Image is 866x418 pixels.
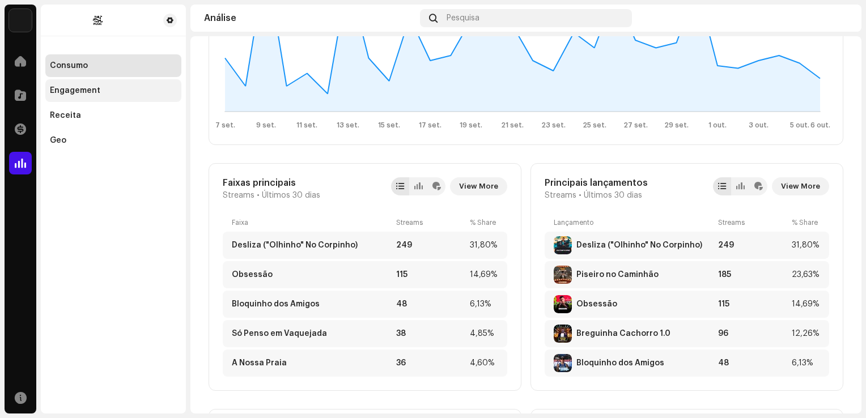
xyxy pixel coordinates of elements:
[810,122,830,129] text: 6 out.
[576,241,702,250] div: Desliza ("Ólhinho" No Corpinho)
[718,300,787,309] div: 115
[232,270,273,279] div: Obsessão
[470,241,498,250] div: 31,80%
[792,218,820,227] div: % Share
[501,122,524,129] text: 21 set.
[718,359,787,368] div: 48
[419,122,442,129] text: 17 set.
[396,241,465,250] div: 249
[50,136,66,145] div: Geo
[541,122,566,129] text: 23 set.
[576,270,659,279] div: Piseiro no Caminhão
[576,300,617,309] div: Obsessão
[718,218,787,227] div: Streams
[447,14,479,23] span: Pesquisa
[460,122,482,129] text: 19 set.
[396,359,465,368] div: 36
[396,300,465,309] div: 48
[262,191,320,200] span: Últimos 30 dias
[781,175,820,198] span: View More
[470,359,498,368] div: 4,60%
[554,218,714,227] div: Lançamento
[232,300,320,309] div: Bloquinho dos Amigos
[396,270,465,279] div: 115
[204,14,415,23] div: Análise
[256,122,276,129] text: 9 set.
[545,177,648,189] div: Principais lançamentos
[792,270,820,279] div: 23,63%
[554,236,572,254] img: 7DD87194-594C-4938-A482-7A7A762407C1
[792,300,820,309] div: 14,69%
[576,359,664,368] div: Bloquinho dos Amigos
[45,54,181,77] re-m-nav-item: Consumo
[470,329,498,338] div: 4,85%
[830,9,848,27] img: 3855b57e-1267-4b8d-acd9-13795e633ae2
[554,266,572,284] img: 790526B5-1D29-4915-8A09-2AD7E296A268
[583,122,606,129] text: 25 set.
[718,329,787,338] div: 96
[45,79,181,102] re-m-nav-item: Engagement
[790,122,809,129] text: 5 out.
[792,329,820,338] div: 12,26%
[718,270,787,279] div: 185
[296,122,317,129] text: 11 set.
[45,129,181,152] re-m-nav-item: Geo
[223,177,320,189] div: Faixas principais
[749,122,769,129] text: 3 out.
[554,354,572,372] img: B5D773E0-1AB2-4B2D-B74E-ABBAF173C4BF
[232,329,327,338] div: Só Penso em Vaquejada
[576,329,670,338] div: Breguinha Cachorro 1.0
[378,122,400,129] text: 15 set.
[792,241,820,250] div: 31,80%
[232,218,392,227] div: Faixa
[772,177,829,195] button: View More
[396,329,465,338] div: 38
[396,218,465,227] div: Streams
[470,270,498,279] div: 14,69%
[664,122,689,129] text: 29 set.
[470,300,498,309] div: 6,13%
[50,111,81,120] div: Receita
[232,241,358,250] div: Desliza ("Ólhinho" No Corpinho)
[545,191,576,200] span: Streams
[232,359,287,368] div: A Nossa Praia
[50,14,145,27] img: f599b786-36f7-43ff-9e93-dc84791a6e00
[554,295,572,313] img: 517B2D09-B4E0-4D75-A746-AD132F8EF653
[337,122,359,129] text: 13 set.
[708,122,727,129] text: 1 out.
[792,359,820,368] div: 6,13%
[215,122,235,129] text: 7 set.
[584,191,642,200] span: Últimos 30 dias
[50,61,88,70] div: Consumo
[450,177,507,195] button: View More
[223,191,254,200] span: Streams
[579,191,581,200] span: •
[554,325,572,343] img: DFED756E-A4E0-4D07-B421-D991BECA6F0D
[50,86,100,95] div: Engagement
[257,191,260,200] span: •
[470,218,498,227] div: % Share
[623,122,648,129] text: 27 set.
[718,241,787,250] div: 249
[45,104,181,127] re-m-nav-item: Receita
[459,175,498,198] span: View More
[9,9,32,32] img: c86870aa-2232-4ba3-9b41-08f587110171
